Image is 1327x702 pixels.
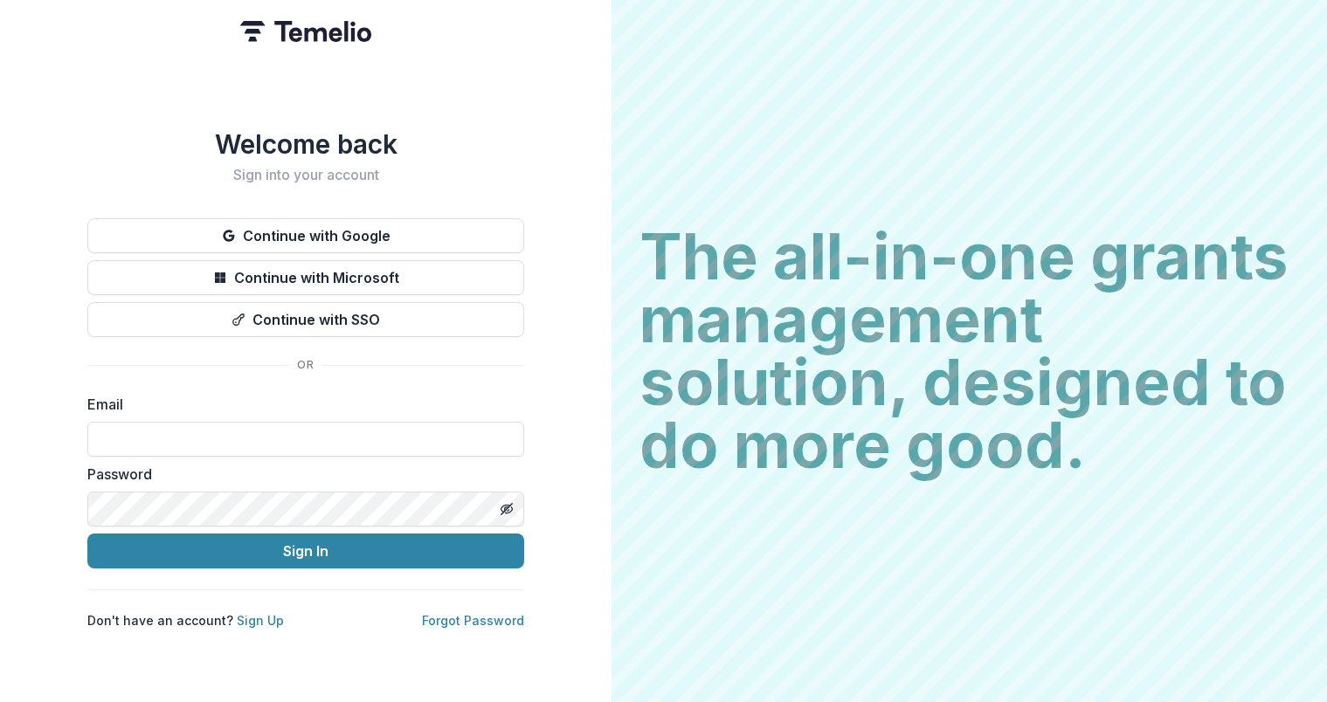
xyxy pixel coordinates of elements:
button: Continue with SSO [87,302,524,337]
button: Continue with Microsoft [87,260,524,295]
p: Don't have an account? [87,611,284,630]
a: Forgot Password [422,613,524,628]
button: Toggle password visibility [493,495,521,523]
button: Continue with Google [87,218,524,253]
h1: Welcome back [87,128,524,160]
h2: Sign into your account [87,167,524,183]
label: Password [87,464,514,485]
button: Sign In [87,533,524,568]
a: Sign Up [237,613,284,628]
img: Temelio [240,21,371,42]
label: Email [87,394,514,415]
